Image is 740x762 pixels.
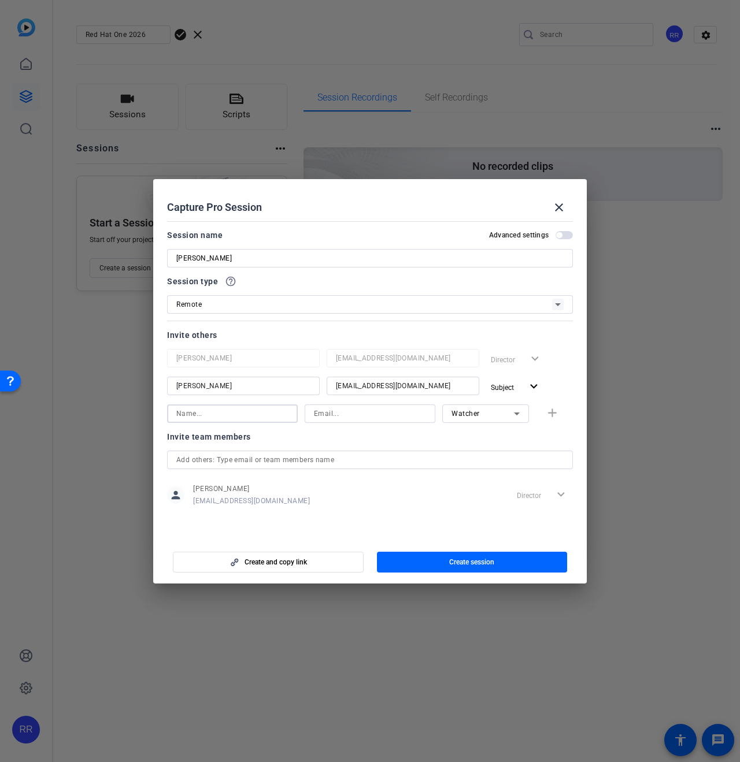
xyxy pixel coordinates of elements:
button: Create session [377,552,568,573]
span: Session type [167,274,218,288]
input: Email... [336,379,470,393]
span: [EMAIL_ADDRESS][DOMAIN_NAME] [193,496,310,505]
input: Name... [176,407,288,421]
button: Create and copy link [173,552,364,573]
input: Email... [314,407,426,421]
input: Add others: Type email or team members name [176,453,564,467]
mat-icon: expand_more [527,380,541,394]
input: Name... [176,379,310,393]
span: [PERSON_NAME] [193,484,310,493]
span: Create and copy link [245,557,307,567]
mat-icon: person [167,486,184,504]
mat-icon: help_outline [225,276,236,287]
span: Watcher [452,410,480,418]
span: Subject [491,384,514,392]
div: Invite others [167,328,573,342]
div: Invite team members [167,430,573,444]
span: Remote [176,300,202,308]
input: Name... [176,351,310,365]
h2: Advanced settings [489,231,549,240]
div: Capture Pro Session [167,194,573,221]
input: Email... [336,351,470,365]
mat-icon: close [552,200,566,214]
span: Create session [449,557,494,567]
button: Subject [486,377,546,397]
input: Enter Session Name [176,251,564,265]
div: Session name [167,228,223,242]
